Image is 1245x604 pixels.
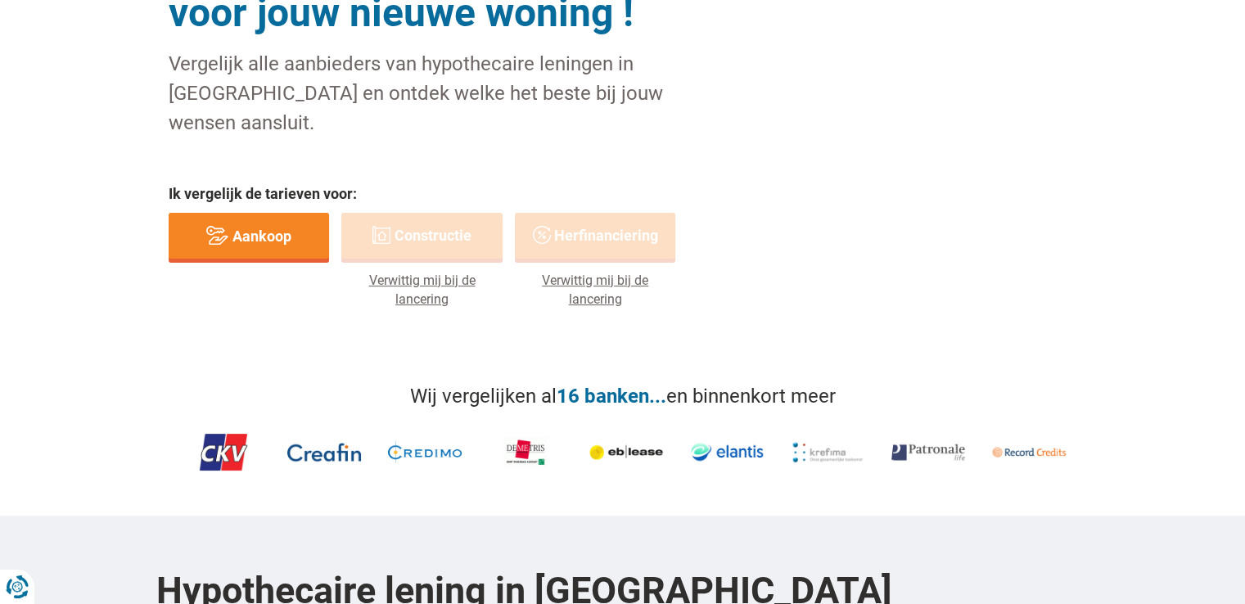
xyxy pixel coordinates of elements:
[388,434,462,471] img: credimo
[187,434,260,471] img: ckv
[791,434,864,471] img: krefima
[557,385,666,408] span: 16 banken...
[169,213,330,259] a: Aankoop
[891,434,965,471] img: patronale life
[341,272,503,309] a: Verwittig mij bij de lancering
[992,434,1066,471] img: record credits
[341,213,503,259] a: Constructie
[515,272,676,309] a: Verwittig mij bij de lancering
[589,434,663,471] img: eb lease
[156,213,701,336] div: Basic example
[287,434,361,471] img: creafin
[515,213,676,259] a: Herfinanciering
[156,49,701,137] p: Vergelijk alle aanbieders van hypothecaire leningen in [GEOGRAPHIC_DATA] en ontdek welke het best...
[156,183,1089,205] p: Ik vergelijk de tarieven voor:
[489,434,562,471] img: demetris
[690,434,764,471] img: elantis
[156,385,1089,408] h2: Wij vergelijken al en binnenkort meer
